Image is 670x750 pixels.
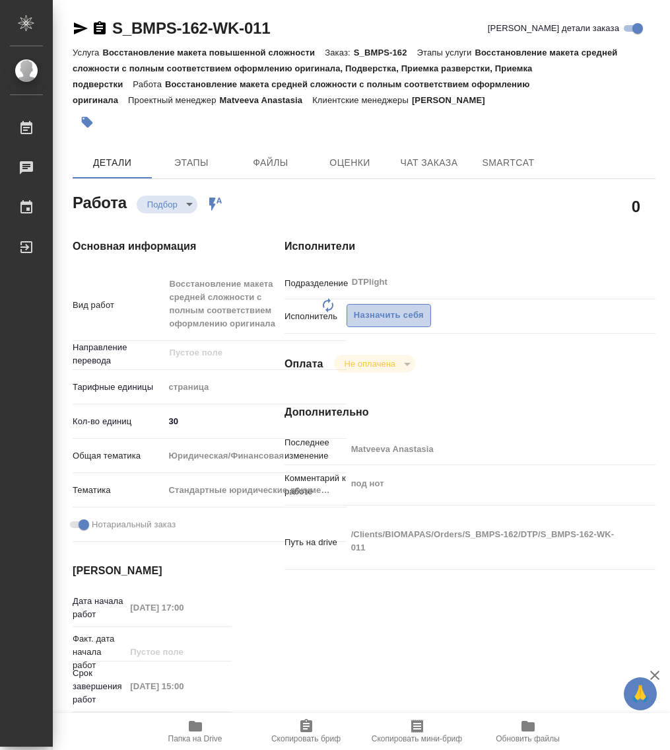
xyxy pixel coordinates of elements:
button: Скопировать ссылку [92,20,108,36]
span: Скопировать мини-бриф [372,734,462,743]
p: Matveeva Anastasia [220,95,313,105]
p: Работа [133,79,165,89]
p: [PERSON_NAME] [412,95,495,105]
p: Комментарий к работе [285,472,347,498]
p: Дата начала работ [73,595,125,621]
p: Вид работ [73,299,164,312]
button: Папка на Drive [140,713,251,750]
span: Нотариальный заказ [92,518,176,531]
div: Подбор [137,196,197,213]
span: Обновить файлы [496,734,560,743]
p: S_BMPS-162 [354,48,417,57]
input: Пустое поле [125,642,232,661]
button: Скопировать мини-бриф [362,713,473,750]
button: Назначить себя [347,304,431,327]
input: Пустое поле [347,439,625,459]
p: Заказ: [325,48,353,57]
p: Срок завершения работ [73,667,125,706]
p: Клиентские менеджеры [312,95,412,105]
input: Пустое поле [125,598,232,617]
p: Кол-во единиц [73,415,164,428]
p: Путь на drive [285,536,347,549]
button: Не оплачена [341,358,399,369]
p: Восстановление макета средней сложности с полным соответствием оформлению оригинала [73,79,530,105]
div: Юридическая/Финансовая [164,445,347,467]
p: Услуга [73,48,102,57]
h4: Основная информация [73,239,232,254]
p: Направление перевода [73,341,164,367]
p: Факт. дата начала работ [73,632,125,672]
button: Скопировать бриф [251,713,362,750]
textarea: /Clients/BIOMAPAS/Orders/S_BMPS-162/DTP/S_BMPS-162-WK-011 [347,523,625,559]
span: Чат заказа [397,155,461,171]
p: Тематика [73,484,164,497]
button: Обновить файлы [473,713,584,750]
p: Восстановление макета повышенной сложности [102,48,325,57]
h2: Работа [73,190,127,213]
span: Этапы [160,155,223,171]
span: Оценки [318,155,382,171]
div: Стандартные юридические документы, договоры, уставы [164,479,347,502]
span: Скопировать бриф [271,734,341,743]
span: Назначить себя [354,308,424,323]
span: Файлы [239,155,302,171]
span: Папка на Drive [168,734,222,743]
span: [PERSON_NAME] детали заказа [488,22,619,35]
span: Детали [81,155,144,171]
button: Добавить тэг [73,108,102,137]
button: 🙏 [624,677,657,710]
h4: Исполнители [285,239,655,254]
h4: Дополнительно [285,404,655,420]
textarea: под нот [347,472,625,495]
button: Подбор [143,199,182,210]
h2: 0 [632,195,640,217]
div: страница [164,376,347,398]
p: Последнее изменение [285,436,347,463]
div: Подбор [334,355,415,373]
p: Проектный менеджер [128,95,219,105]
p: Тарифные единицы [73,381,164,394]
input: Пустое поле [168,345,316,361]
button: Скопировать ссылку для ЯМессенджера [73,20,88,36]
h4: [PERSON_NAME] [73,563,232,579]
input: Пустое поле [125,677,232,696]
input: ✎ Введи что-нибудь [164,412,347,431]
p: Этапы услуги [417,48,475,57]
span: 🙏 [629,680,652,708]
p: Восстановление макета средней сложности с полным соответствием оформлению оригинала, Подверстка, ... [73,48,617,89]
a: S_BMPS-162-WK-011 [112,19,270,37]
span: SmartCat [477,155,540,171]
p: Общая тематика [73,449,164,463]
